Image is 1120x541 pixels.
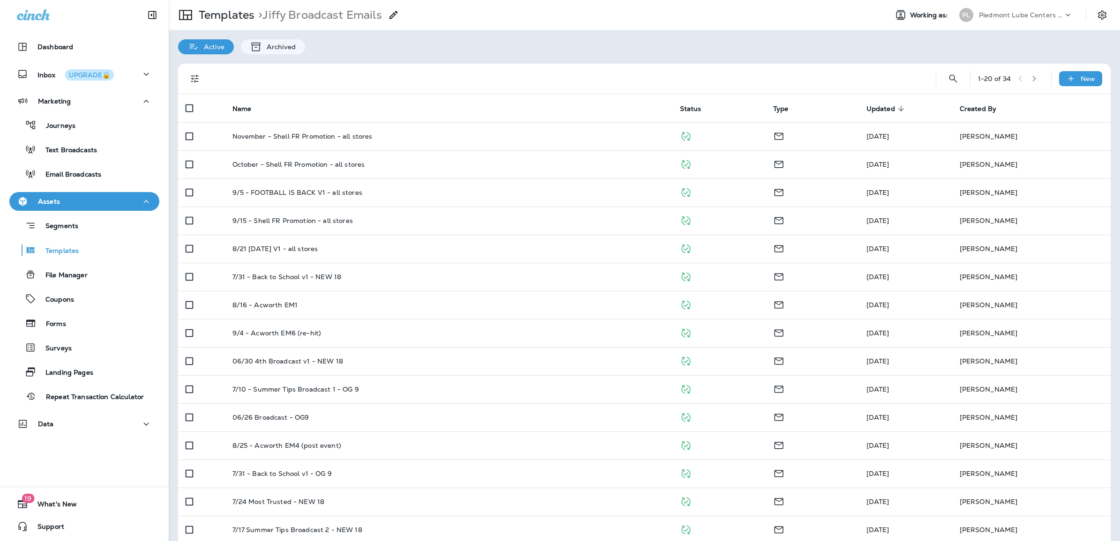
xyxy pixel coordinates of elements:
button: Filters [186,69,204,88]
p: Active [199,43,224,51]
button: Journeys [9,115,159,135]
button: Repeat Transaction Calculator [9,386,159,406]
p: Repeat Transaction Calculator [37,393,144,402]
span: J-P Scoville [866,357,889,365]
p: Data [38,420,54,428]
td: [PERSON_NAME] [952,319,1111,347]
p: 7/17 Summer Tips Broadcast 2 - NEW 18 [232,526,362,534]
p: Text Broadcasts [36,146,97,155]
span: Published [680,187,692,196]
p: Email Broadcasts [36,170,101,179]
span: Published [680,328,692,336]
p: Piedmont Lube Centers LLC [979,11,1063,19]
button: Text Broadcasts [9,140,159,159]
span: Alyson Dixon [866,160,889,169]
button: Data [9,415,159,433]
td: [PERSON_NAME] [952,207,1111,235]
button: Coupons [9,289,159,309]
button: Search Templates [944,69,963,88]
button: Segments [9,215,159,236]
span: Published [680,356,692,364]
span: Name [232,104,264,113]
button: 19What's New [9,495,159,513]
td: [PERSON_NAME] [952,431,1111,459]
td: [PERSON_NAME] [952,347,1111,375]
span: Email [773,412,784,421]
p: Surveys [36,344,72,353]
p: Dashboard [37,43,73,51]
p: Templates [36,247,79,256]
p: 7/31 - Back to School v1 - NEW 18 [232,273,342,281]
p: Assets [38,198,60,205]
button: Landing Pages [9,362,159,382]
span: Published [680,497,692,505]
span: Email [773,187,784,196]
span: Alyson Dixon [866,245,889,253]
span: Published [680,468,692,477]
p: Templates [195,8,254,22]
span: Alyson Dixon [866,301,889,309]
span: Published [680,215,692,224]
td: [PERSON_NAME] [952,235,1111,263]
span: Support [28,523,64,534]
span: Published [680,131,692,140]
p: Inbox [37,69,114,79]
td: [PERSON_NAME] [952,488,1111,516]
p: File Manager [36,271,88,280]
button: Assets [9,192,159,211]
p: October - Shell FR Promotion - all stores [232,161,365,168]
p: 7/10 - Summer Tips Broadcast 1 - OG 9 [232,385,359,393]
td: [PERSON_NAME] [952,459,1111,488]
span: 19 [22,494,34,503]
span: Email [773,497,784,505]
span: Email [773,384,784,393]
span: Created By [960,104,1008,113]
td: [PERSON_NAME] [952,150,1111,178]
span: Email [773,215,784,224]
span: Email [773,300,784,308]
span: Type [773,105,789,113]
span: Alyson Dixon [866,188,889,197]
p: 7/31 - Back to School v1 - OG 9 [232,470,332,477]
td: [PERSON_NAME] [952,178,1111,207]
span: Published [680,300,692,308]
span: Alyson Dixon [866,526,889,534]
td: [PERSON_NAME] [952,263,1111,291]
span: Name [232,105,252,113]
button: File Manager [9,265,159,284]
span: Alyson Dixon [866,329,889,337]
span: Alyson Dixon [866,273,889,281]
span: Status [680,105,702,113]
span: Email [773,356,784,364]
p: Landing Pages [36,369,93,378]
p: 06/26 Broadcast - OG9 [232,414,309,421]
button: Settings [1094,7,1111,23]
span: Alyson Dixon [866,216,889,225]
td: [PERSON_NAME] [952,122,1111,150]
button: InboxUPGRADE🔒 [9,65,159,83]
span: Email [773,440,784,449]
span: Published [680,412,692,421]
span: Published [680,272,692,280]
p: Jiffy Broadcast Emails [254,8,382,22]
span: Email [773,272,784,280]
span: What's New [28,500,77,511]
span: Published [680,440,692,449]
span: Status [680,104,714,113]
td: [PERSON_NAME] [952,403,1111,431]
span: Email [773,159,784,168]
p: Journeys [37,122,75,131]
button: UPGRADE🔒 [65,69,114,81]
span: Type [773,104,801,113]
span: Updated [866,105,895,113]
span: Email [773,468,784,477]
button: Collapse Sidebar [139,6,165,24]
button: Support [9,517,159,536]
p: 06/30 4th Broadcast v1 - NEW 18 [232,357,343,365]
div: 1 - 20 of 34 [978,75,1011,82]
span: J-P Scoville [866,413,889,422]
span: Published [680,244,692,252]
span: Published [680,159,692,168]
td: [PERSON_NAME] [952,375,1111,403]
p: 8/21 [DATE] V1 - all stores [232,245,318,252]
